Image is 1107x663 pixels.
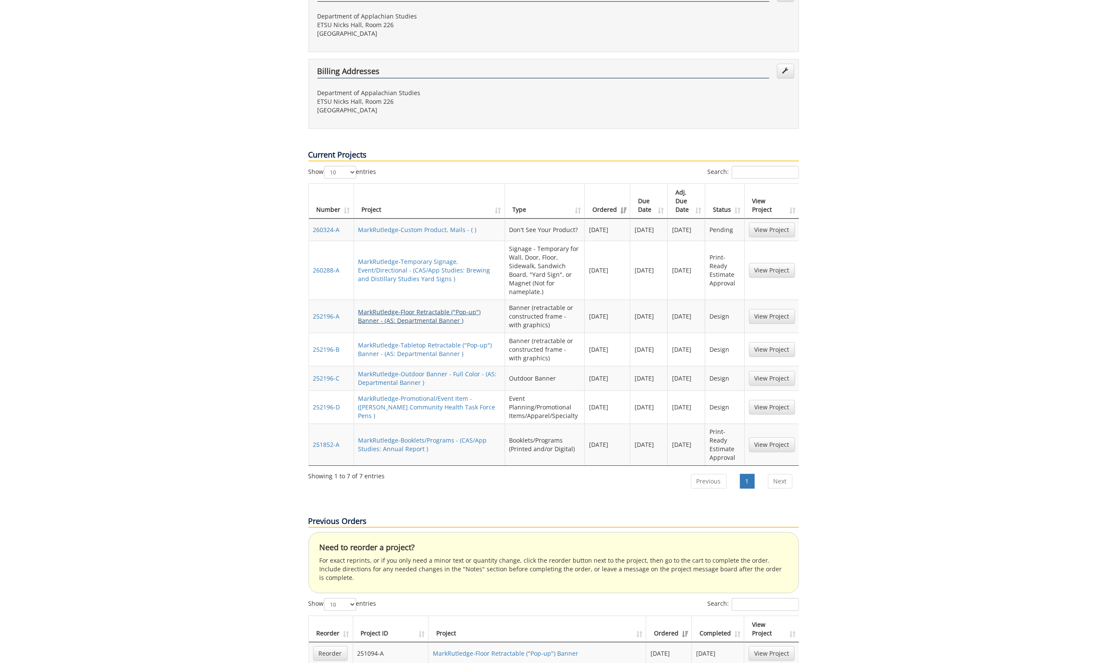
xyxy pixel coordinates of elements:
th: View Project: activate to sort column ascending [745,184,799,219]
td: [DATE] [585,333,630,366]
label: Search: [708,166,799,179]
a: Reorder [313,646,348,661]
th: Project ID: activate to sort column ascending [353,616,429,642]
a: 251852-A [313,440,340,449]
p: [GEOGRAPHIC_DATA] [318,106,547,115]
a: 252196-D [313,403,340,411]
td: [DATE] [668,390,705,424]
td: [DATE] [630,424,668,465]
td: Pending [705,219,744,241]
td: [DATE] [630,366,668,390]
a: MarkRutledge-Outdoor Banner - Full Color - (AS: Departmental Banner ) [358,370,497,387]
td: [DATE] [668,333,705,366]
p: [GEOGRAPHIC_DATA] [318,29,547,38]
a: 1 [740,474,755,489]
select: Showentries [324,166,356,179]
td: [DATE] [668,424,705,465]
a: View Project [749,342,795,357]
a: View Project [749,371,795,386]
td: [DATE] [585,424,630,465]
p: Previous Orders [308,516,799,528]
th: Adj. Due Date: activate to sort column ascending [668,184,705,219]
td: [DATE] [630,241,668,300]
a: 252196-A [313,312,340,320]
th: Ordered: activate to sort column ascending [646,616,692,642]
label: Show entries [308,166,376,179]
p: Department of Applachian Studies [318,12,547,21]
td: [DATE] [585,219,630,241]
td: Signage - Temporary for Wall, Door, Floor, Sidewalk, Sandwich Board, "Yard Sign", or Magnet (Not ... [505,241,585,300]
a: 260288-A [313,266,340,274]
a: View Project [749,263,795,278]
input: Search: [732,598,799,611]
td: Design [705,300,744,333]
td: [DATE] [630,219,668,241]
td: [DATE] [585,390,630,424]
a: Previous [691,474,727,489]
th: Project: activate to sort column ascending [429,616,646,642]
a: View Project [749,437,795,452]
td: [DATE] [585,241,630,300]
td: [DATE] [630,333,668,366]
a: 260324-A [313,226,340,234]
a: View Project [749,309,795,324]
a: 252196-C [313,374,340,382]
th: Type: activate to sort column ascending [505,184,585,219]
label: Search: [708,598,799,611]
th: Ordered: activate to sort column ascending [585,184,630,219]
a: Next [768,474,792,489]
input: Search: [732,166,799,179]
th: Status: activate to sort column ascending [705,184,744,219]
a: View Project [749,223,795,237]
a: MarkRutledge-Temporary Signage, Event/Directional - (CAS/App Studies: Brewing and Distillary Stud... [358,257,490,283]
td: [DATE] [630,300,668,333]
td: [DATE] [668,300,705,333]
th: Due Date: activate to sort column ascending [630,184,668,219]
th: Number: activate to sort column ascending [309,184,354,219]
td: Print-Ready Estimate Approval [705,424,744,465]
a: MarkRutledge-Custom Product, Mails - ( ) [358,226,477,234]
h4: Need to reorder a project? [320,543,788,552]
a: MarkRutledge-Tabletop Retractable ("Pop-up") Banner - (AS: Departmental Banner ) [358,341,492,358]
td: [DATE] [668,241,705,300]
td: Booklets/Programs (Printed and/or Digital) [505,424,585,465]
td: [DATE] [585,366,630,390]
p: ETSU Nicks Hall, Room 226 [318,21,547,29]
label: Show entries [308,598,376,611]
a: View Project [749,400,795,415]
th: View Project: activate to sort column ascending [744,616,799,642]
a: MarkRutledge-Floor Retractable ("Pop-up") Banner [433,649,578,657]
h4: Billing Addresses [318,67,769,78]
td: [DATE] [630,390,668,424]
td: Outdoor Banner [505,366,585,390]
a: 252196-B [313,345,340,353]
td: Design [705,333,744,366]
td: Design [705,390,744,424]
p: ETSU Nicks Hall, Room 226 [318,97,547,106]
a: MarkRutledge-Floor Retractable ("Pop-up") Banner - (AS: Departmental Banner ) [358,308,481,325]
p: Current Projects [308,149,799,161]
td: Event Planning/Promotional Items/Apparel/Specialty [505,390,585,424]
td: Design [705,366,744,390]
a: MarkRutledge-Promotional/Event Item - ([PERSON_NAME] Community Health Task Force Pens ) [358,394,496,420]
div: Showing 1 to 7 of 7 entries [308,468,385,480]
td: [DATE] [668,366,705,390]
a: MarkRutledge-Booklets/Programs - (CAS/App Studies: Annual Report ) [358,436,487,453]
th: Reorder: activate to sort column ascending [309,616,353,642]
td: [DATE] [585,300,630,333]
p: For exact reprints, or if you only need a minor text or quantity change, click the reorder button... [320,556,788,582]
td: Print-Ready Estimate Approval [705,241,744,300]
a: Edit Addresses [777,64,794,78]
td: [DATE] [668,219,705,241]
select: Showentries [324,598,356,611]
td: Don't See Your Product? [505,219,585,241]
p: Department of Appalachian Studies [318,89,547,97]
th: Completed: activate to sort column ascending [692,616,744,642]
td: Banner (retractable or constructed frame - with graphics) [505,300,585,333]
a: View Project [749,646,795,661]
td: Banner (retractable or constructed frame - with graphics) [505,333,585,366]
th: Project: activate to sort column ascending [354,184,505,219]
